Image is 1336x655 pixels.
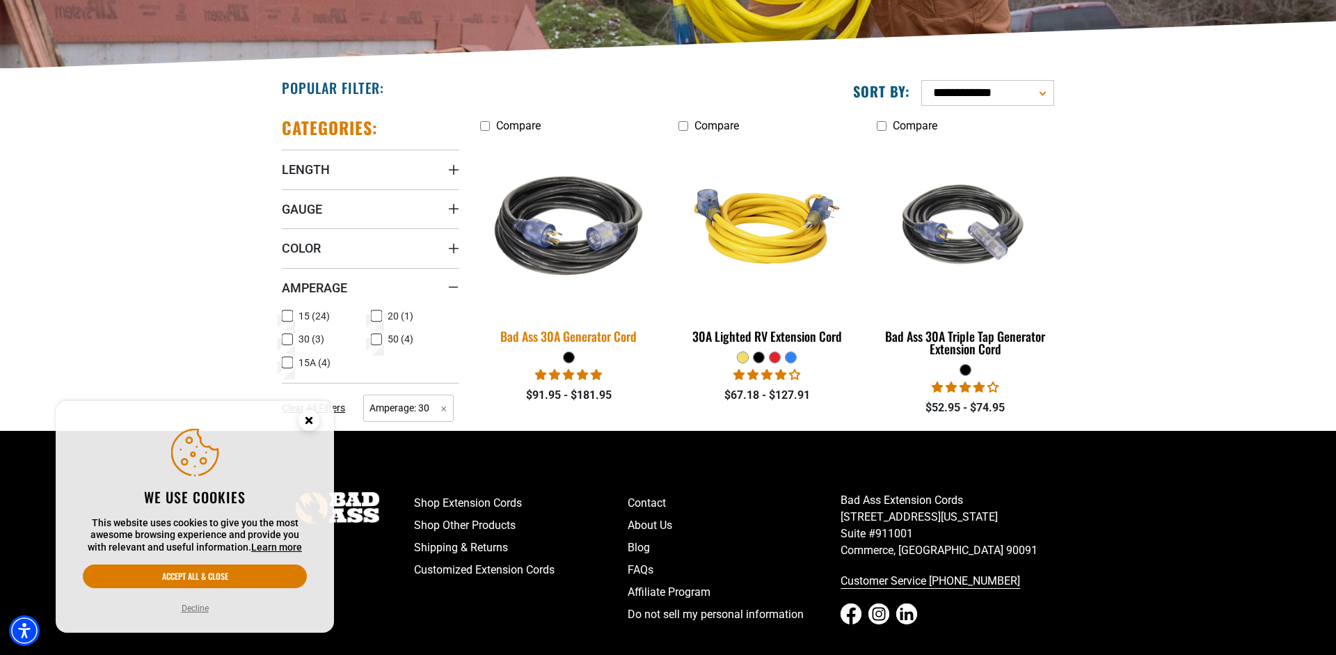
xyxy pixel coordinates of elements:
a: This website uses cookies to give you the most awesome browsing experience and provide you with r... [251,542,302,553]
aside: Cookie Consent [56,401,334,633]
a: call 833-674-1699 [841,570,1054,592]
span: Gauge [282,201,322,217]
div: 30A Lighted RV Extension Cord [678,330,856,342]
div: Bad Ass 30A Generator Cord [480,330,658,342]
span: Compare [694,119,739,132]
span: 4.00 stars [932,381,999,394]
summary: Length [282,150,459,189]
summary: Gauge [282,189,459,228]
a: FAQs [628,559,841,581]
h2: Popular Filter: [282,79,384,97]
button: Decline [177,601,213,615]
a: Customized Extension Cords [414,559,628,581]
p: Bad Ass Extension Cords [STREET_ADDRESS][US_STATE] Suite #911001 Commerce, [GEOGRAPHIC_DATA] 90091 [841,492,1054,559]
span: Amperage [282,280,347,296]
img: black [877,146,1053,306]
a: Amperage: 30 [363,401,454,414]
span: Compare [496,119,541,132]
a: Facebook - open in a new tab [841,603,861,624]
label: Sort by: [853,82,910,100]
a: Shop Other Products [414,514,628,537]
button: Accept all & close [83,565,307,588]
img: yellow [679,146,854,306]
h2: We use cookies [83,488,307,506]
a: yellow 30A Lighted RV Extension Cord [678,139,856,351]
summary: Color [282,228,459,267]
span: 5.00 stars [535,368,602,381]
h2: Categories: [282,117,378,139]
a: About Us [628,514,841,537]
div: $91.95 - $181.95 [480,387,658,404]
a: Blog [628,537,841,559]
div: Bad Ass 30A Triple Tap Generator Extension Cord [877,330,1054,355]
button: Close this option [284,401,334,444]
span: Color [282,240,321,256]
span: Compare [893,119,937,132]
a: Contact [628,492,841,514]
span: 20 (1) [388,311,413,321]
span: 15 (24) [299,311,330,321]
a: Instagram - open in a new tab [868,603,889,624]
a: black Bad Ass 30A Triple Tap Generator Extension Cord [877,139,1054,363]
span: 4.11 stars [733,368,800,381]
div: $52.95 - $74.95 [877,400,1054,416]
a: LinkedIn - open in a new tab [896,603,917,624]
summary: Amperage [282,268,459,307]
a: Do not sell my personal information [628,603,841,626]
img: black [472,137,667,315]
a: Affiliate Program [628,581,841,603]
div: Accessibility Menu [9,615,40,646]
span: 30 (3) [299,334,324,344]
div: $67.18 - $127.91 [678,387,856,404]
p: This website uses cookies to give you the most awesome browsing experience and provide you with r... [83,517,307,554]
a: black Bad Ass 30A Generator Cord [480,139,658,351]
a: Shipping & Returns [414,537,628,559]
img: Bad Ass Extension Cords [296,492,379,523]
span: Length [282,161,330,177]
a: Shop Extension Cords [414,492,628,514]
span: 15A (4) [299,358,331,368]
span: 50 (4) [388,334,413,344]
span: Amperage: 30 [363,395,454,422]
